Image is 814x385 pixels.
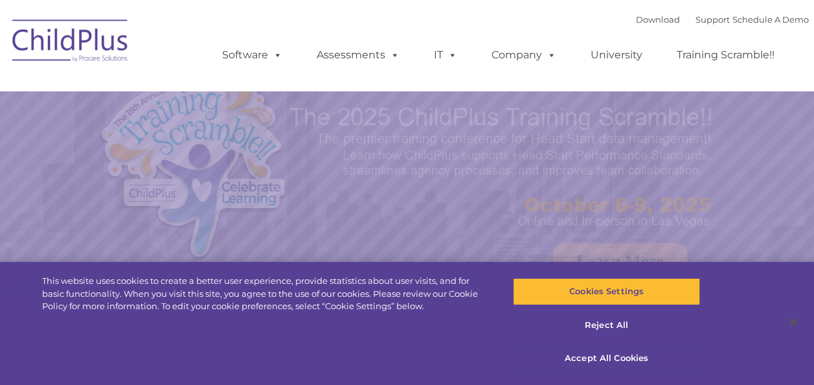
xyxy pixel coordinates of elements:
[513,312,700,339] button: Reject All
[513,278,700,305] button: Cookies Settings
[732,14,809,25] a: Schedule A Demo
[695,14,730,25] a: Support
[479,42,569,68] a: Company
[513,345,700,372] button: Accept All Cookies
[636,14,809,25] font: |
[209,42,295,68] a: Software
[664,42,787,68] a: Training Scramble!!
[6,10,135,75] img: ChildPlus by Procare Solutions
[304,42,413,68] a: Assessments
[553,243,687,279] a: Learn More
[578,42,655,68] a: University
[636,14,680,25] a: Download
[42,275,488,313] div: This website uses cookies to create a better user experience, provide statistics about user visit...
[779,308,808,336] button: Close
[421,42,470,68] a: IT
